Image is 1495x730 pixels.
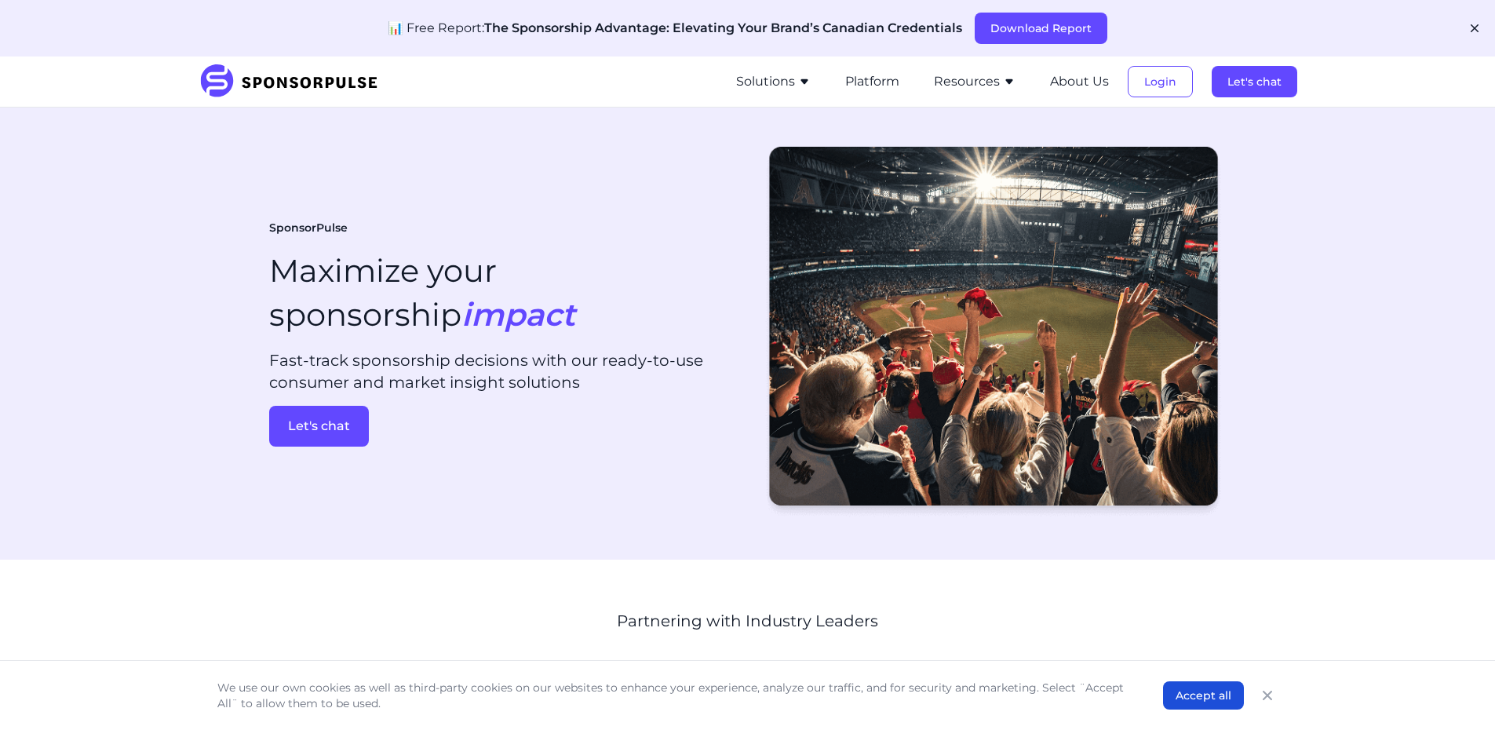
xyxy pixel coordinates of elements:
button: Accept all [1163,681,1244,710]
button: Platform [845,72,899,91]
a: Let's chat [269,406,735,447]
a: Login [1128,75,1193,89]
a: Download Report [975,21,1107,35]
a: Platform [845,75,899,89]
span: SponsorPulse [269,221,348,236]
button: Close [1256,684,1278,706]
p: Partnering with Industry Leaders [388,610,1107,632]
img: SponsorPulse [199,64,389,99]
button: About Us [1050,72,1109,91]
button: Resources [934,72,1016,91]
span: The Sponsorship Advantage: Elevating Your Brand’s Canadian Credentials [484,20,962,35]
a: Let's chat [1212,75,1297,89]
p: Fast-track sponsorship decisions with our ready-to-use consumer and market insight solutions [269,349,735,393]
button: Let's chat [1212,66,1297,97]
p: 📊 Free Report: [388,19,962,38]
h1: Maximize your sponsorship [269,249,575,337]
i: impact [461,295,575,334]
button: Let's chat [269,406,369,447]
button: Login [1128,66,1193,97]
button: Download Report [975,13,1107,44]
button: Solutions [736,72,811,91]
p: We use our own cookies as well as third-party cookies on our websites to enhance your experience,... [217,680,1132,711]
a: About Us [1050,75,1109,89]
